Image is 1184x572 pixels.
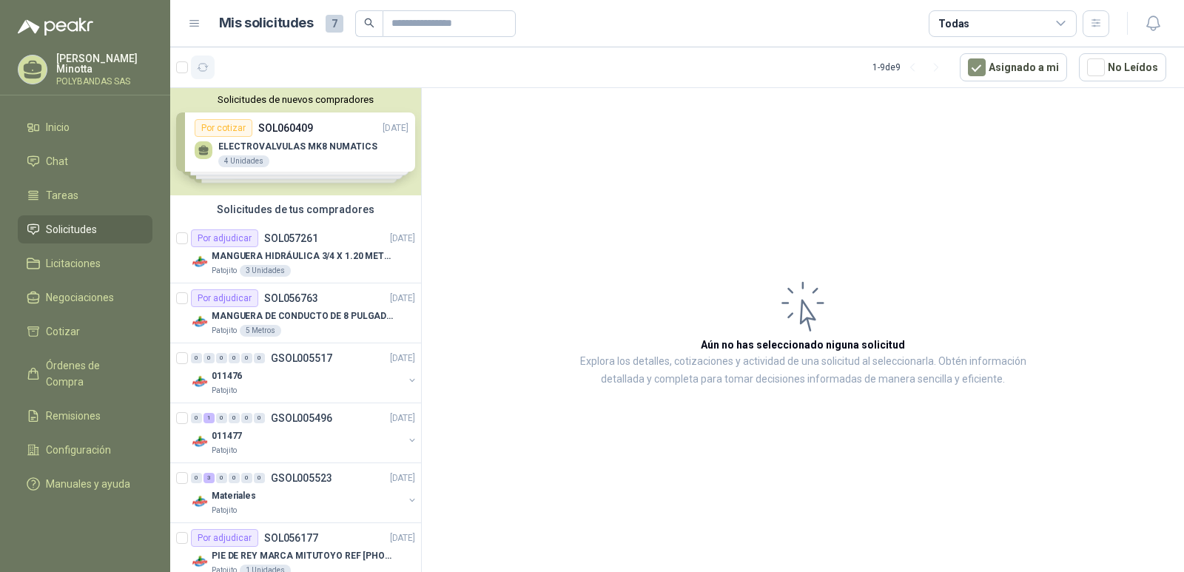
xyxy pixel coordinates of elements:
a: 0 3 0 0 0 0 GSOL005523[DATE] Company LogoMaterialesPatojito [191,469,418,517]
span: Solicitudes [46,221,97,238]
div: Solicitudes de nuevos compradoresPor cotizarSOL060409[DATE] ELECTROVALVULAS MK8 NUMATICS4 Unidade... [170,88,421,195]
div: 0 [229,413,240,423]
div: 1 - 9 de 9 [872,55,948,79]
p: GSOL005523 [271,473,332,483]
a: Solicitudes [18,215,152,243]
p: 011477 [212,429,242,443]
p: MANGUERA DE CONDUCTO DE 8 PULGADAS DE ALAMBRE [PERSON_NAME] PU [212,309,396,323]
a: Negociaciones [18,283,152,312]
p: 011476 [212,369,242,383]
span: Licitaciones [46,255,101,272]
p: SOL056763 [264,293,318,303]
div: 0 [254,473,265,483]
div: Solicitudes de tus compradores [170,195,421,223]
div: 0 [254,413,265,423]
div: 3 Unidades [240,265,291,277]
p: PIE DE REY MARCA MITUTOYO REF [PHONE_NUMBER] [212,549,396,563]
button: Asignado a mi [960,53,1067,81]
p: Patojito [212,445,237,457]
a: Órdenes de Compra [18,351,152,396]
span: Tareas [46,187,78,203]
a: 0 1 0 0 0 0 GSOL005496[DATE] Company Logo011477Patojito [191,409,418,457]
a: Configuración [18,436,152,464]
span: Inicio [46,119,70,135]
span: Negociaciones [46,289,114,306]
p: GSOL005517 [271,353,332,363]
p: SOL057261 [264,233,318,243]
span: Cotizar [46,323,80,340]
span: Remisiones [46,408,101,424]
p: POLYBANDAS SAS [56,77,152,86]
img: Company Logo [191,493,209,511]
div: 1 [203,413,215,423]
a: Tareas [18,181,152,209]
div: Por adjudicar [191,529,258,547]
span: Chat [46,153,68,169]
p: Patojito [212,505,237,517]
p: [DATE] [390,232,415,246]
p: [PERSON_NAME] Minotta [56,53,152,74]
div: 0 [241,353,252,363]
div: 0 [229,473,240,483]
div: Por adjudicar [191,289,258,307]
div: 0 [216,353,227,363]
div: 0 [229,353,240,363]
span: Manuales y ayuda [46,476,130,492]
div: 0 [191,473,202,483]
a: Licitaciones [18,249,152,277]
div: Todas [938,16,969,32]
img: Company Logo [191,373,209,391]
img: Company Logo [191,313,209,331]
p: [DATE] [390,411,415,425]
p: SOL056177 [264,533,318,543]
img: Logo peakr [18,18,93,36]
a: Remisiones [18,402,152,430]
span: Configuración [46,442,111,458]
p: GSOL005496 [271,413,332,423]
div: 3 [203,473,215,483]
a: Manuales y ayuda [18,470,152,498]
div: 0 [191,413,202,423]
h1: Mis solicitudes [219,13,314,34]
p: Patojito [212,385,237,397]
p: [DATE] [390,531,415,545]
a: Chat [18,147,152,175]
img: Company Logo [191,253,209,271]
span: search [364,18,374,28]
div: 5 Metros [240,325,281,337]
h3: Aún no has seleccionado niguna solicitud [701,337,905,353]
p: [DATE] [390,471,415,485]
div: 0 [241,473,252,483]
a: Inicio [18,113,152,141]
button: Solicitudes de nuevos compradores [176,94,415,105]
a: Por adjudicarSOL056763[DATE] Company LogoMANGUERA DE CONDUCTO DE 8 PULGADAS DE ALAMBRE [PERSON_NA... [170,283,421,343]
p: Explora los detalles, cotizaciones y actividad de una solicitud al seleccionarla. Obtén informaci... [570,353,1036,388]
a: Cotizar [18,317,152,346]
div: 0 [216,473,227,483]
img: Company Logo [191,553,209,571]
div: 0 [191,353,202,363]
p: [DATE] [390,292,415,306]
div: 0 [203,353,215,363]
img: Company Logo [191,433,209,451]
div: 0 [216,413,227,423]
div: 0 [254,353,265,363]
p: [DATE] [390,351,415,366]
div: 0 [241,413,252,423]
p: MANGUERA HIDRÁULICA 3/4 X 1.20 METROS DE LONGITUD HR-HR-ACOPLADA [212,249,396,263]
span: 7 [326,15,343,33]
div: Por adjudicar [191,229,258,247]
a: 0 0 0 0 0 0 GSOL005517[DATE] Company Logo011476Patojito [191,349,418,397]
button: No Leídos [1079,53,1166,81]
span: Órdenes de Compra [46,357,138,390]
p: Patojito [212,265,237,277]
a: Por adjudicarSOL057261[DATE] Company LogoMANGUERA HIDRÁULICA 3/4 X 1.20 METROS DE LONGITUD HR-HR-... [170,223,421,283]
p: Patojito [212,325,237,337]
p: Materiales [212,489,256,503]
